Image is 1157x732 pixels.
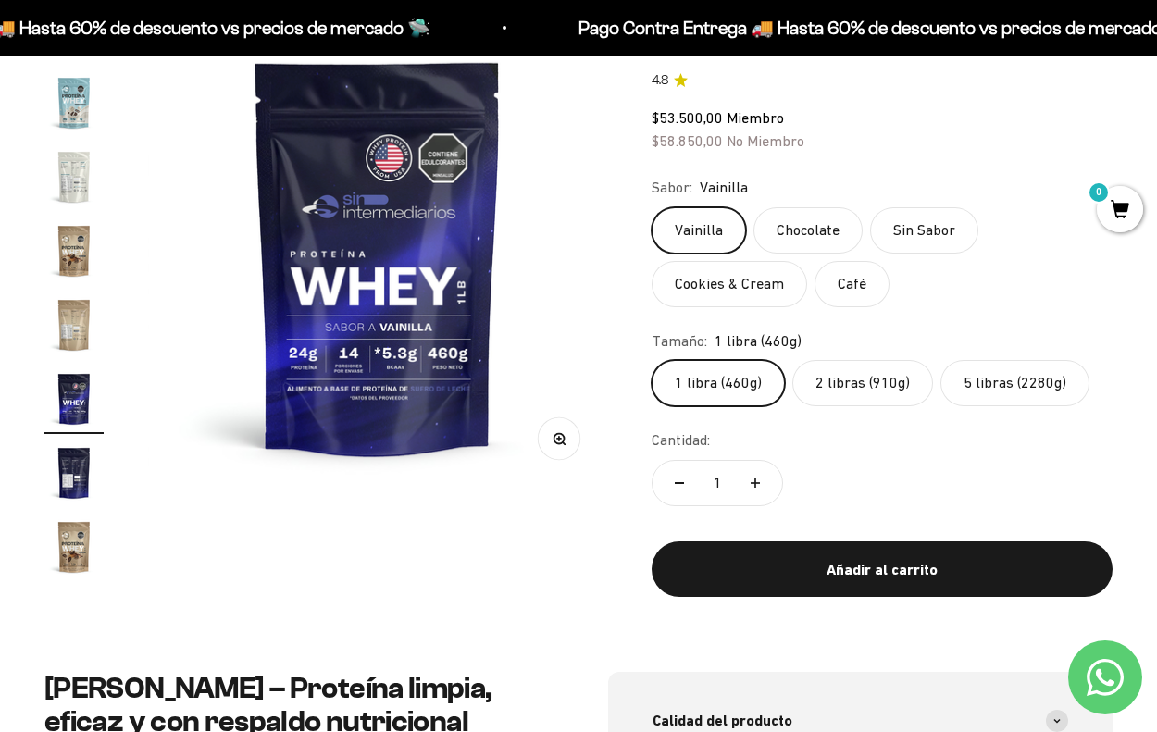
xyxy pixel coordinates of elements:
[728,461,782,505] button: Aumentar cantidad
[652,132,723,149] span: $58.850,00
[44,73,104,132] img: Proteína Whey
[44,369,104,428] img: Proteína Whey
[689,558,1076,582] div: Añadir al carrito
[652,109,723,126] span: $53.500,00
[44,517,104,577] img: Proteína Whey
[304,319,381,351] span: Enviar
[22,204,383,236] div: Certificaciones de calidad
[61,279,381,309] input: Otra (por favor especifica)
[44,369,104,434] button: Ir al artículo 18
[652,70,668,91] span: 4.8
[302,319,383,351] button: Enviar
[22,30,383,114] p: Para decidirte a comprar este suplemento, ¿qué información específica sobre su pureza, origen o c...
[44,73,104,138] button: Ir al artículo 14
[44,221,104,286] button: Ir al artículo 16
[727,132,804,149] span: No Miembro
[715,329,802,354] span: 1 libra (460g)
[44,517,104,582] button: Ir al artículo 20
[44,295,104,360] button: Ir al artículo 17
[652,541,1113,597] button: Añadir al carrito
[1097,201,1143,221] a: 0
[44,295,104,354] img: Proteína Whey
[44,147,104,206] img: Proteína Whey
[652,176,692,200] legend: Sabor:
[148,27,607,486] img: Proteína Whey
[22,241,383,273] div: Comparativa con otros productos similares
[652,329,707,354] legend: Tamaño:
[652,70,1113,91] a: 4.84.8 de 5.0 estrellas
[652,428,710,453] label: Cantidad:
[727,109,784,126] span: Miembro
[44,147,104,212] button: Ir al artículo 15
[700,176,748,200] span: Vainilla
[44,443,104,508] button: Ir al artículo 19
[653,461,706,505] button: Reducir cantidad
[22,130,383,162] div: Detalles sobre ingredientes "limpios"
[1088,181,1110,204] mark: 0
[22,167,383,199] div: País de origen de ingredientes
[44,443,104,502] img: Proteína Whey
[44,221,104,280] img: Proteína Whey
